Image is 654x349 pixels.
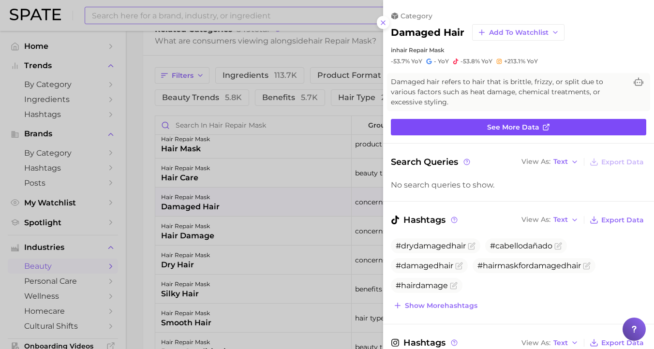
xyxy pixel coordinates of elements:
[405,302,477,310] span: Show more hashtags
[519,214,581,226] button: View AsText
[461,58,480,65] span: -53.8%
[411,58,422,65] span: YoY
[601,216,644,224] span: Export Data
[553,217,568,222] span: Text
[554,242,562,250] button: Flag as miscategorized or irrelevant
[396,241,466,250] span: #drydamagedhair
[391,27,464,38] h2: damaged hair
[391,213,459,227] span: Hashtags
[521,340,550,346] span: View As
[601,339,644,347] span: Export Data
[519,156,581,168] button: View AsText
[396,46,445,54] span: hair repair mask
[438,58,449,65] span: YoY
[468,242,476,250] button: Flag as miscategorized or irrelevant
[504,58,525,65] span: +213.1%
[519,336,581,349] button: View AsText
[521,159,550,164] span: View As
[553,340,568,346] span: Text
[553,159,568,164] span: Text
[396,281,448,290] span: #hairdamage
[450,282,458,290] button: Flag as miscategorized or irrelevant
[434,58,436,65] span: -
[487,123,539,131] span: See more data
[391,299,480,312] button: Show morehashtags
[396,261,453,270] span: #damagedhair
[477,261,581,270] span: #hairmaskfordamagedhair
[489,29,549,37] span: Add to Watchlist
[391,58,410,65] span: -53.7%
[455,262,463,270] button: Flag as miscategorized or irrelevant
[391,155,472,169] span: Search Queries
[391,77,627,107] span: Damaged hair refers to hair that is brittle, frizzy, or split due to various factors such as heat...
[401,12,432,20] span: category
[472,24,565,41] button: Add to Watchlist
[391,46,646,54] div: in
[391,119,646,135] a: See more data
[521,217,550,222] span: View As
[481,58,492,65] span: YoY
[583,262,591,270] button: Flag as miscategorized or irrelevant
[490,241,552,250] span: #cabellodañado
[391,180,646,189] div: No search queries to show.
[601,158,644,166] span: Export Data
[587,213,646,227] button: Export Data
[527,58,538,65] span: YoY
[587,155,646,169] button: Export Data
